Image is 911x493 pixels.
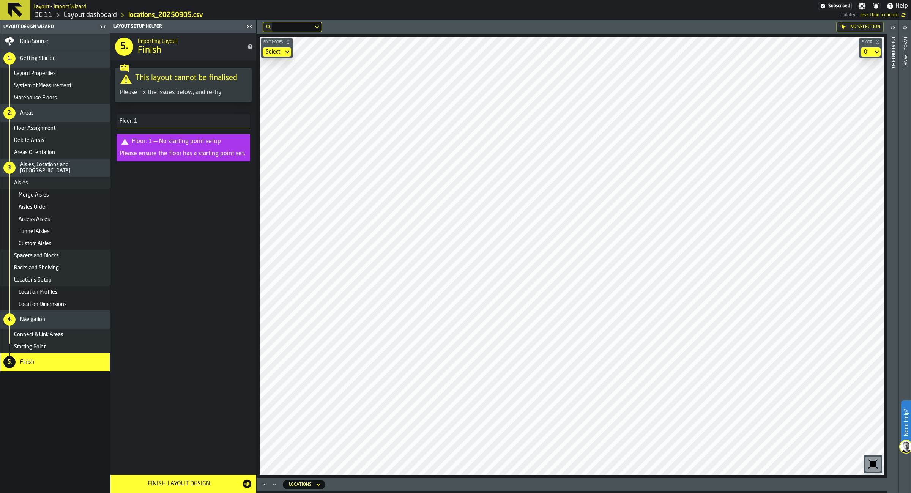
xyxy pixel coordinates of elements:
[0,92,110,104] li: menu Warehouse Floors
[0,286,110,298] li: menu Location Profiles
[19,289,58,295] span: Location Profiles
[289,482,312,487] div: DropdownMenuValue-locations
[20,317,45,323] span: Navigation
[883,2,911,11] label: button-toggle-Help
[828,3,850,9] span: Subscribed
[855,2,869,10] label: button-toggle-Settings
[818,2,852,10] div: Menu Subscription
[864,455,882,473] div: button-toolbar-undefined
[270,481,279,488] button: Minimize
[3,52,16,65] div: 1.
[867,458,879,470] svg: Reset zoom and position
[14,71,56,77] span: Layout Properties
[110,20,256,33] header: Layout Setup Helper
[0,213,110,225] li: menu Access Aisles
[0,189,110,201] li: menu Merge Aisles
[34,11,52,19] a: link-to-/wh/i/2e91095d-d0fa-471d-87cf-b9f7f81665fc
[138,44,161,57] span: Finish
[20,38,48,44] span: Data Source
[120,88,247,97] div: Please fix the issues below, and re-try
[120,73,247,85] div: This layout cannot be finalised
[864,49,870,55] div: DropdownMenuValue-default-floor
[14,95,57,101] span: Warehouse Floors
[0,298,110,310] li: menu Location Dimensions
[0,310,110,329] li: menu Navigation
[0,177,110,189] li: menu Aisles
[900,22,910,35] label: button-toggle-Open
[0,122,110,134] li: menu Floor Assignment
[869,2,883,10] label: button-toggle-Notifications
[33,2,86,10] h2: Sub Title
[115,479,243,488] div: Finish Layout Design
[840,13,857,18] span: Updated:
[20,110,34,116] span: Areas
[110,475,256,493] button: button-Finish Layout Design
[0,68,110,80] li: menu Layout Properties
[20,359,34,365] span: Finish
[112,24,244,29] div: Layout Setup Helper
[0,159,110,177] li: menu Aisles, Locations and Bays
[0,80,110,92] li: menu System of Measurement
[0,146,110,159] li: menu Areas Orientation
[19,216,50,222] span: Access Aisles
[3,107,16,119] div: 2.
[138,37,238,44] h2: Sub Title
[19,241,52,247] span: Custom Aisles
[33,11,437,20] nav: Breadcrumb
[128,11,203,19] a: link-to-/wh/i/2e91095d-d0fa-471d-87cf-b9f7f81665fc/import/layout/03f74dc2-ae3e-4aa7-a406-214e0a72...
[132,137,221,146] div: Floor: 1 — No starting point setup
[836,22,884,32] div: No Selection
[14,253,59,259] span: Spacers and Blocks
[3,356,16,368] div: 5.
[283,480,325,489] div: DropdownMenuValue-locations
[887,20,898,493] header: Location Info
[0,329,110,341] li: menu Connect & Link Areas
[266,49,281,55] div: DropdownMenuValue-none
[19,301,67,307] span: Location Dimensions
[14,265,59,271] span: Racks and Shelving
[260,481,269,488] button: Maximize
[14,150,55,156] span: Areas Orientation
[0,353,110,371] li: menu Finish
[899,20,911,493] header: Layout panel
[244,22,255,31] label: button-toggle-Close me
[0,262,110,274] li: menu Racks and Shelving
[117,114,250,128] h3: title-section-Floor: 1
[861,47,881,57] div: DropdownMenuValue-default-floor
[117,134,250,161] div: alert-Floor: 1 — No starting point setup
[0,238,110,250] li: menu Custom Aisles
[0,225,110,238] li: menu Tunnel Aisles
[98,22,108,32] label: button-toggle-Close me
[0,201,110,213] li: menu Aisles Order
[19,192,49,198] span: Merge Aisles
[860,40,874,44] span: Floor
[0,20,110,34] header: Layout Design Wizard
[117,118,137,124] span: Floor: 1
[890,35,895,491] div: Location Info
[861,13,899,18] span: 9/8/2025, 11:56:32 AM
[14,125,55,131] span: Floor Assignment
[14,332,63,338] span: Connect & Link Areas
[110,33,256,60] div: title-Finish
[895,2,908,11] span: Help
[0,134,110,146] li: menu Delete Areas
[14,344,46,350] span: Starting Point
[20,162,107,174] span: Aisles, Locations and [GEOGRAPHIC_DATA]
[3,313,16,326] div: 4.
[14,180,28,186] span: Aisles
[0,274,110,286] li: menu Locations Setup
[20,55,56,61] span: Getting Started
[14,137,44,143] span: Delete Areas
[261,38,293,46] button: button-
[818,2,852,10] a: link-to-/wh/i/2e91095d-d0fa-471d-87cf-b9f7f81665fc/settings/billing
[64,11,117,19] a: link-to-/wh/i/2e91095d-d0fa-471d-87cf-b9f7f81665fc/designer
[19,204,47,210] span: Aisles Order
[263,47,291,57] div: DropdownMenuValue-none
[0,250,110,262] li: menu Spacers and Blocks
[120,149,247,158] div: Please ensure the floor has a starting point set.
[0,49,110,68] li: menu Getting Started
[2,24,98,30] div: Layout Design Wizard
[902,401,910,444] label: Need Help?
[0,104,110,122] li: menu Areas
[3,162,16,174] div: 3.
